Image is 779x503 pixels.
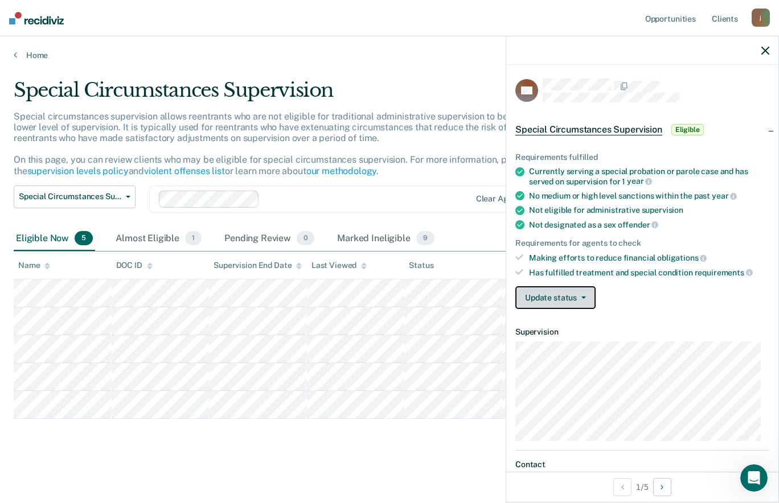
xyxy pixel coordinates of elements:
[335,226,437,251] div: Marked Ineligible
[476,194,524,204] div: Clear agents
[515,238,769,248] div: Requirements for agents to check
[712,191,737,200] span: year
[671,124,704,135] span: Eligible
[740,464,768,492] iframe: Intercom live chat
[653,478,671,496] button: Next Opportunity
[529,220,769,230] div: Not designated as a sex
[18,261,50,270] div: Name
[297,231,314,246] span: 0
[515,460,769,469] dt: Contact
[75,231,93,246] span: 5
[311,261,367,270] div: Last Viewed
[515,327,769,337] dt: Supervision
[222,226,317,251] div: Pending Review
[416,231,434,246] span: 9
[657,253,707,262] span: obligations
[14,50,765,60] a: Home
[14,226,95,251] div: Eligible Now
[515,152,769,162] div: Requirements fulfilled
[9,12,64,24] img: Recidiviz
[144,166,225,176] a: violent offenses list
[116,261,153,270] div: DOC ID
[618,220,659,229] span: offender
[19,192,121,201] span: Special Circumstances Supervision
[185,231,202,246] span: 1
[529,205,769,215] div: Not eligible for administrative
[27,166,129,176] a: supervision levels policy
[627,176,652,185] span: year
[409,261,433,270] div: Status
[506,472,778,502] div: 1 / 5
[113,226,204,251] div: Almost Eligible
[752,9,770,27] div: j
[506,112,778,148] div: Special Circumstances SupervisionEligible
[529,267,769,278] div: Has fulfilled treatment and special condition
[214,261,302,270] div: Supervision End Date
[529,167,769,186] div: Currently serving a special probation or parole case and has served on supervision for 1
[14,79,598,111] div: Special Circumstances Supervision
[515,286,596,309] button: Update status
[515,124,662,135] span: Special Circumstances Supervision
[529,191,769,201] div: No medium or high level sanctions within the past
[306,166,377,176] a: our methodology
[14,111,573,176] p: Special circumstances supervision allows reentrants who are not eligible for traditional administ...
[642,205,683,215] span: supervision
[613,478,632,496] button: Previous Opportunity
[529,253,769,263] div: Making efforts to reduce financial
[695,268,753,277] span: requirements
